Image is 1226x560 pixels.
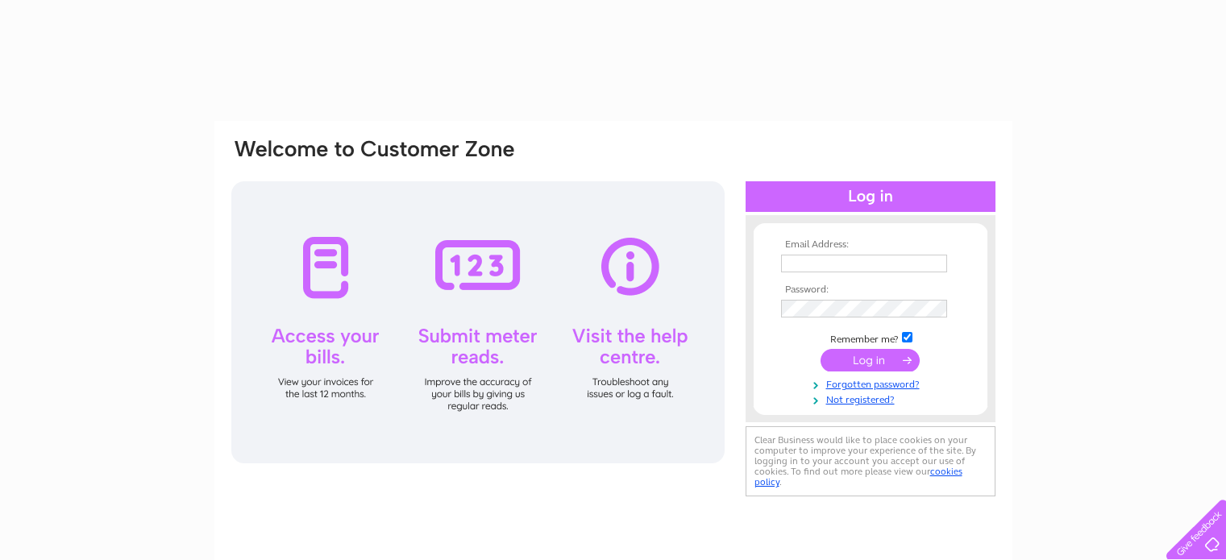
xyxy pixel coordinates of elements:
input: Submit [821,349,920,371]
th: Email Address: [777,239,964,251]
a: Not registered? [781,391,964,406]
th: Password: [777,284,964,296]
a: Forgotten password? [781,375,964,391]
div: Clear Business would like to place cookies on your computer to improve your experience of the sit... [746,426,995,496]
td: Remember me? [777,330,964,346]
a: cookies policy [754,466,962,487]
